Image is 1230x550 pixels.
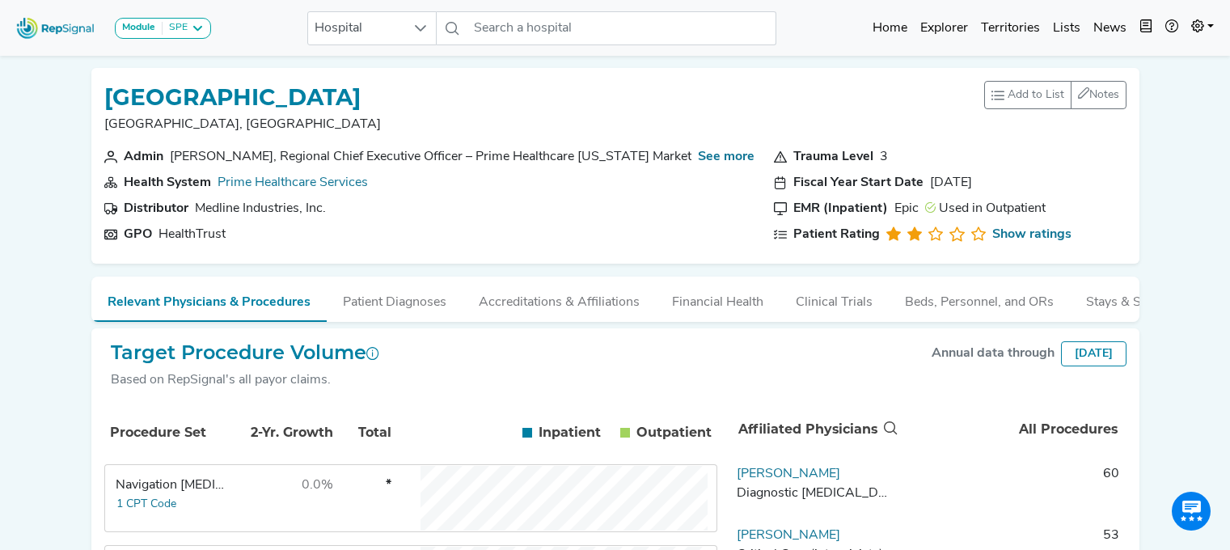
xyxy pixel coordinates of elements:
div: Epic [894,199,919,218]
th: Procedure Set [108,405,229,460]
input: Search a hospital [467,11,776,45]
button: Notes [1071,81,1126,109]
div: [PERSON_NAME], Regional Chief Executive Officer – Prime Healthcare [US_STATE] Market [170,147,691,167]
span: 0.0% [302,479,333,492]
div: Fiscal Year Start Date [793,173,924,192]
button: ModuleSPE [115,18,211,39]
button: Clinical Trials [780,277,889,320]
button: Accreditations & Affiliations [463,277,656,320]
th: All Procedures [901,403,1126,456]
div: Annual data through [932,344,1055,363]
div: Medline Industries, Inc. [195,199,326,218]
a: See more [698,150,754,163]
div: HealthTrust [159,225,226,244]
a: Lists [1046,12,1087,44]
div: SPE [163,22,188,35]
a: [PERSON_NAME] [737,529,840,542]
div: Navigation Bronchoscopy [116,476,226,495]
td: 60 [900,464,1126,513]
a: Territories [974,12,1046,44]
div: [DATE] [930,173,972,192]
a: Prime Healthcare Services [218,176,368,189]
div: Admin [124,147,163,167]
div: Prime Healthcare Services [218,173,368,192]
div: Health System [124,173,211,192]
a: Explorer [914,12,974,44]
th: 2-Yr. Growth [230,405,336,460]
h1: [GEOGRAPHIC_DATA] [104,84,381,112]
div: [DATE] [1061,341,1126,366]
button: Patient Diagnoses [327,277,463,320]
span: Hospital [308,12,405,44]
div: Based on RepSignal's all payor claims. [111,370,379,390]
button: 1 CPT Code [116,495,177,514]
div: Saju George, Regional Chief Executive Officer – Prime Healthcare Michigan Market [170,147,691,167]
span: Outpatient [636,423,712,442]
a: [PERSON_NAME] [737,467,840,480]
p: [GEOGRAPHIC_DATA], [GEOGRAPHIC_DATA] [104,115,381,134]
span: Notes [1089,89,1119,101]
div: EMR (Inpatient) [793,199,888,218]
button: Relevant Physicians & Procedures [91,277,327,322]
div: Patient Rating [793,225,880,244]
a: News [1087,12,1133,44]
div: Used in Outpatient [925,199,1046,218]
button: Financial Health [656,277,780,320]
strong: Module [122,23,155,32]
div: Trauma Level [793,147,873,167]
div: Diagnostic Radiology [737,484,894,503]
a: Home [866,12,914,44]
div: 3 [880,147,888,167]
button: Intel Book [1133,12,1159,44]
span: Inpatient [539,423,601,442]
th: Total [337,405,394,460]
button: Stays & Services [1070,277,1198,320]
button: Beds, Personnel, and ORs [889,277,1070,320]
a: Show ratings [992,225,1071,244]
div: Distributor [124,199,188,218]
h2: Target Procedure Volume [111,341,379,365]
th: Affiliated Physicians [731,403,901,456]
div: toolbar [984,81,1126,109]
span: Add to List [1008,87,1064,104]
button: Add to List [984,81,1071,109]
div: GPO [124,225,152,244]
